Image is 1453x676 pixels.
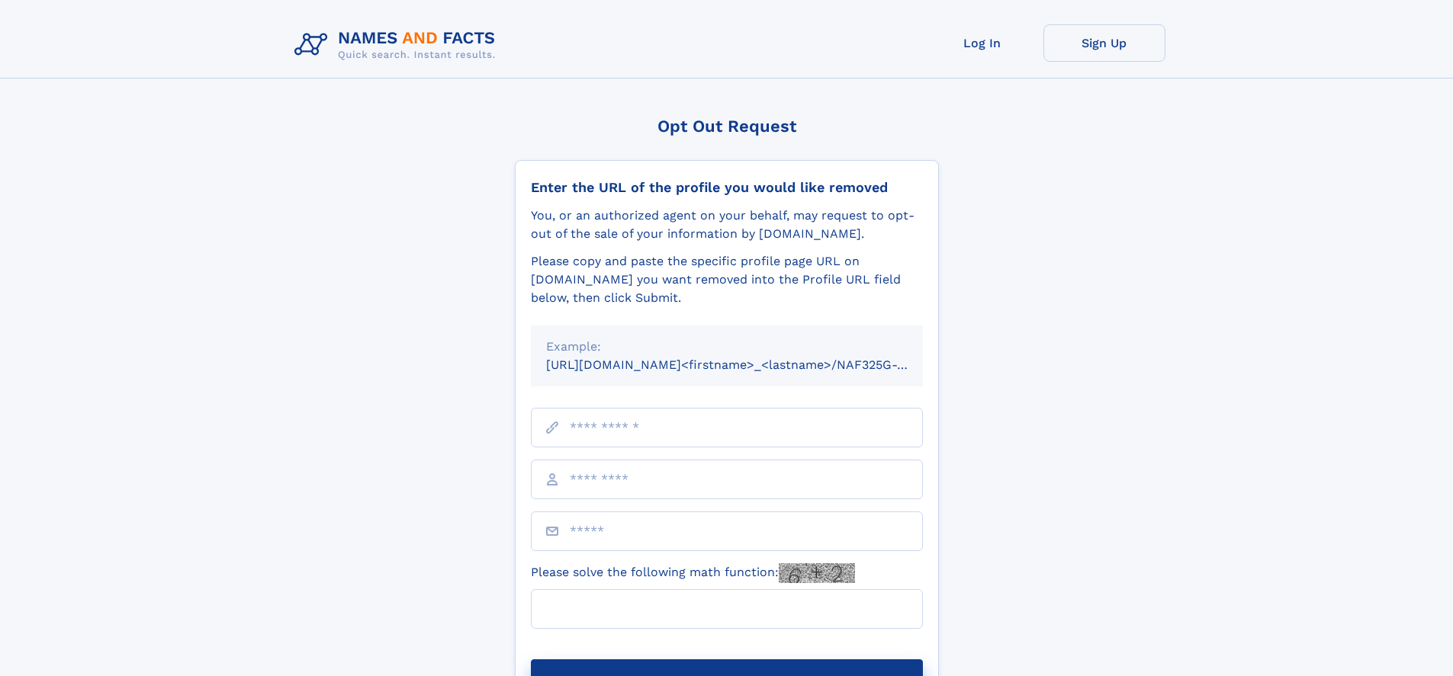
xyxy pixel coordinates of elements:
[1043,24,1165,62] a: Sign Up
[531,179,923,196] div: Enter the URL of the profile you would like removed
[515,117,939,136] div: Opt Out Request
[288,24,508,66] img: Logo Names and Facts
[531,207,923,243] div: You, or an authorized agent on your behalf, may request to opt-out of the sale of your informatio...
[546,357,952,372] small: [URL][DOMAIN_NAME]<firstname>_<lastname>/NAF325G-xxxxxxxx
[531,563,855,583] label: Please solve the following math function:
[546,338,908,356] div: Example:
[531,252,923,307] div: Please copy and paste the specific profile page URL on [DOMAIN_NAME] you want removed into the Pr...
[921,24,1043,62] a: Log In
